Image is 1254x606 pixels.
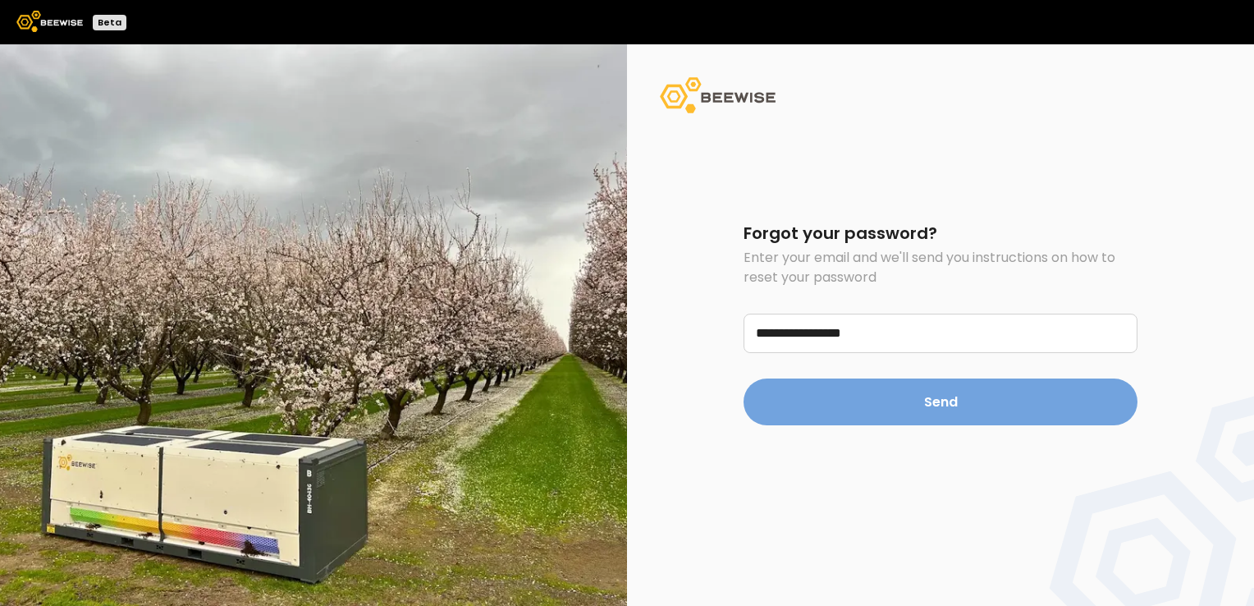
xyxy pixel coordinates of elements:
h2: Forgot your password? [744,225,1137,241]
p: Enter your email and we'll send you instructions on how to reset your password [744,248,1137,287]
div: Beta [93,15,126,30]
span: Send [924,392,958,412]
button: Send [744,379,1137,425]
img: Beewise logo [16,11,83,32]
